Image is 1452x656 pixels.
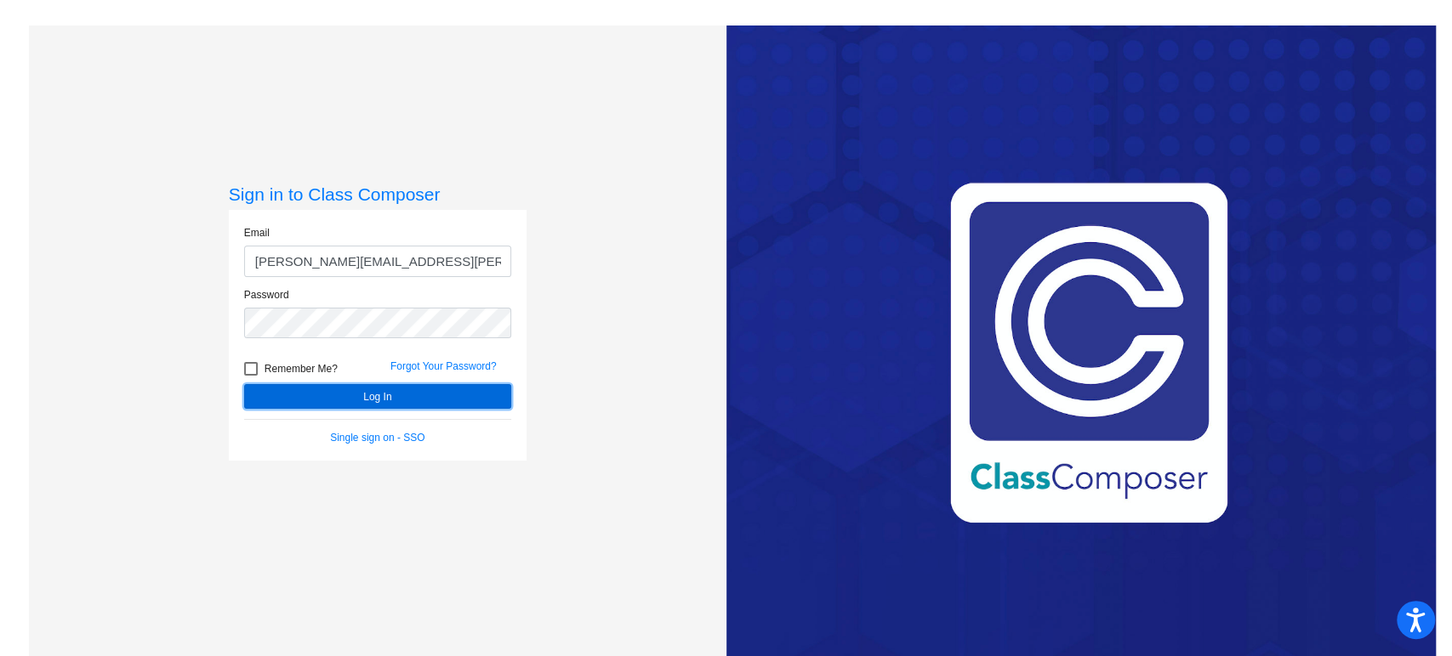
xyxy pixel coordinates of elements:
[390,360,497,372] a: Forgot Your Password?
[265,359,338,379] span: Remember Me?
[244,287,289,303] label: Password
[244,384,511,409] button: Log In
[229,184,527,205] h3: Sign in to Class Composer
[244,225,270,240] label: Email
[330,432,424,444] a: Single sign on - SSO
